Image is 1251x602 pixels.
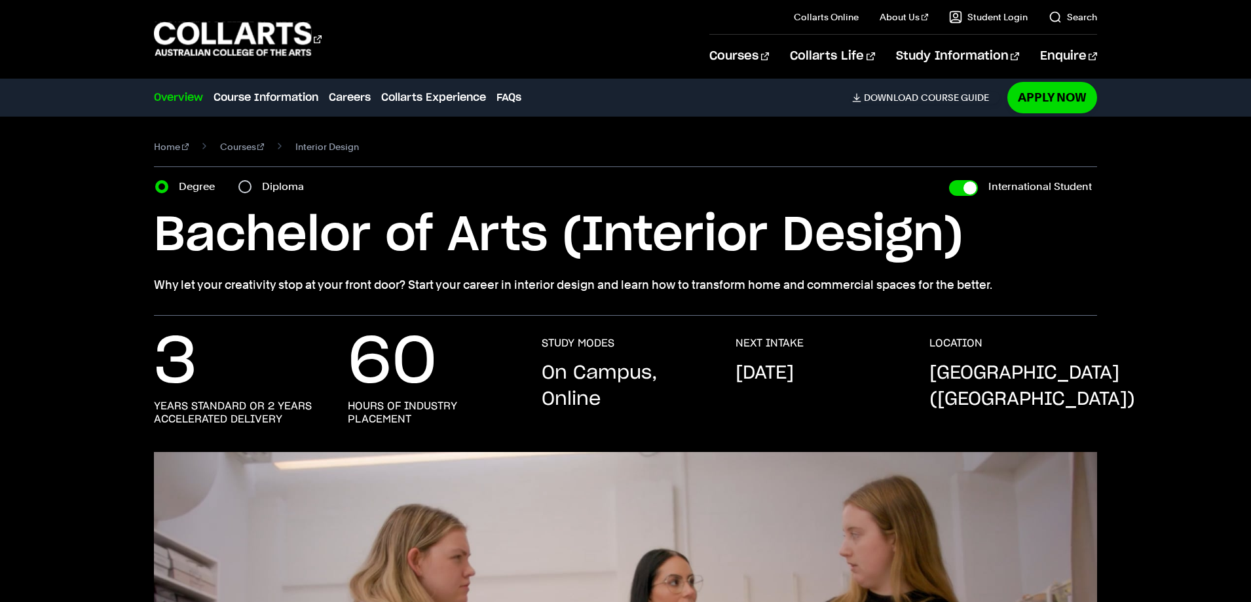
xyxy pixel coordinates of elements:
[736,337,804,350] h3: NEXT INTAKE
[709,35,769,78] a: Courses
[154,138,189,156] a: Home
[154,206,1097,265] h1: Bachelor of Arts (Interior Design)
[880,10,928,24] a: About Us
[154,90,203,105] a: Overview
[929,360,1135,413] p: [GEOGRAPHIC_DATA] ([GEOGRAPHIC_DATA])
[1007,82,1097,113] a: Apply Now
[329,90,371,105] a: Careers
[794,10,859,24] a: Collarts Online
[896,35,1019,78] a: Study Information
[496,90,521,105] a: FAQs
[1040,35,1097,78] a: Enquire
[295,138,359,156] span: Interior Design
[929,337,982,350] h3: LOCATION
[220,138,265,156] a: Courses
[736,360,794,386] p: [DATE]
[542,337,614,350] h3: STUDY MODES
[988,178,1092,196] label: International Student
[348,337,437,389] p: 60
[154,276,1097,294] p: Why let your creativity stop at your front door? Start your career in interior design and learn h...
[852,92,999,103] a: DownloadCourse Guide
[179,178,223,196] label: Degree
[790,35,874,78] a: Collarts Life
[154,400,322,426] h3: years standard or 2 years accelerated delivery
[154,337,197,389] p: 3
[381,90,486,105] a: Collarts Experience
[949,10,1028,24] a: Student Login
[864,92,918,103] span: Download
[1049,10,1097,24] a: Search
[214,90,318,105] a: Course Information
[542,360,709,413] p: On Campus, Online
[154,20,322,58] div: Go to homepage
[348,400,515,426] h3: hours of industry placement
[262,178,312,196] label: Diploma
